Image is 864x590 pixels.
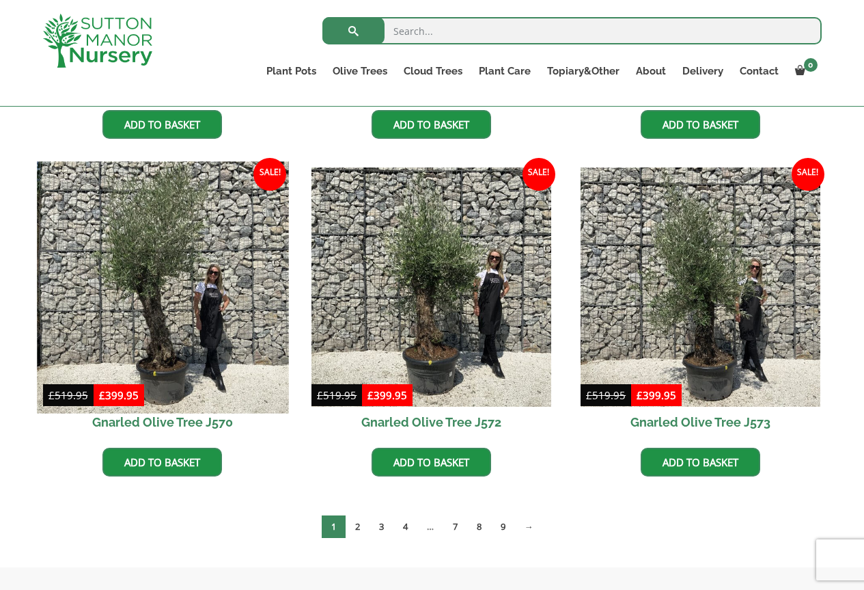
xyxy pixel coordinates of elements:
[674,62,731,81] a: Delivery
[417,515,443,538] span: …
[311,167,551,407] img: Gnarled Olive Tree J572
[586,388,592,402] span: £
[317,388,323,402] span: £
[637,388,643,402] span: £
[515,515,543,538] a: →
[581,167,820,438] a: Sale! Gnarled Olive Tree J573
[99,388,139,402] bdi: 399.95
[258,62,324,81] a: Plant Pots
[99,388,105,402] span: £
[637,388,676,402] bdi: 399.95
[253,158,286,191] span: Sale!
[539,62,628,81] a: Topiary&Other
[804,58,818,72] span: 0
[317,388,357,402] bdi: 519.95
[48,388,55,402] span: £
[43,407,283,438] h2: Gnarled Olive Tree J570
[43,167,283,438] a: Sale! Gnarled Olive Tree J570
[628,62,674,81] a: About
[372,110,491,139] a: Add to basket: “Gnarled Olive Tree J568”
[37,161,288,413] img: Gnarled Olive Tree J570
[581,167,820,407] img: Gnarled Olive Tree J573
[370,515,393,538] a: Page 3
[311,407,551,438] h2: Gnarled Olive Tree J572
[372,448,491,477] a: Add to basket: “Gnarled Olive Tree J572”
[48,388,88,402] bdi: 519.95
[395,62,471,81] a: Cloud Trees
[324,62,395,81] a: Olive Trees
[467,515,491,538] a: Page 8
[367,388,374,402] span: £
[641,448,760,477] a: Add to basket: “Gnarled Olive Tree J573”
[522,158,555,191] span: Sale!
[43,14,152,68] img: logo
[491,515,515,538] a: Page 9
[731,62,787,81] a: Contact
[443,515,467,538] a: Page 7
[102,110,222,139] a: Add to basket: “Gnarled Olive Tree J566”
[641,110,760,139] a: Add to basket: “Gnarled Olive Tree J569”
[367,388,407,402] bdi: 399.95
[581,407,820,438] h2: Gnarled Olive Tree J573
[393,515,417,538] a: Page 4
[43,515,822,544] nav: Product Pagination
[586,388,626,402] bdi: 519.95
[471,62,539,81] a: Plant Care
[322,515,346,538] span: Page 1
[102,448,222,477] a: Add to basket: “Gnarled Olive Tree J570”
[787,62,822,81] a: 0
[322,17,822,44] input: Search...
[311,167,551,438] a: Sale! Gnarled Olive Tree J572
[346,515,370,538] a: Page 2
[792,158,824,191] span: Sale!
